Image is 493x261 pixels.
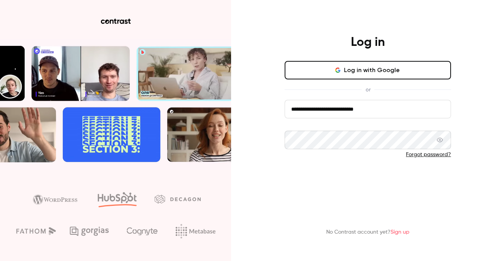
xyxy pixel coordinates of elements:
[285,61,451,79] button: Log in with Google
[406,152,451,157] a: Forgot password?
[326,228,409,236] p: No Contrast account yet?
[391,229,409,235] a: Sign up
[362,86,374,94] span: or
[351,35,385,50] h4: Log in
[154,195,201,203] img: decagon
[285,171,451,189] button: Log in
